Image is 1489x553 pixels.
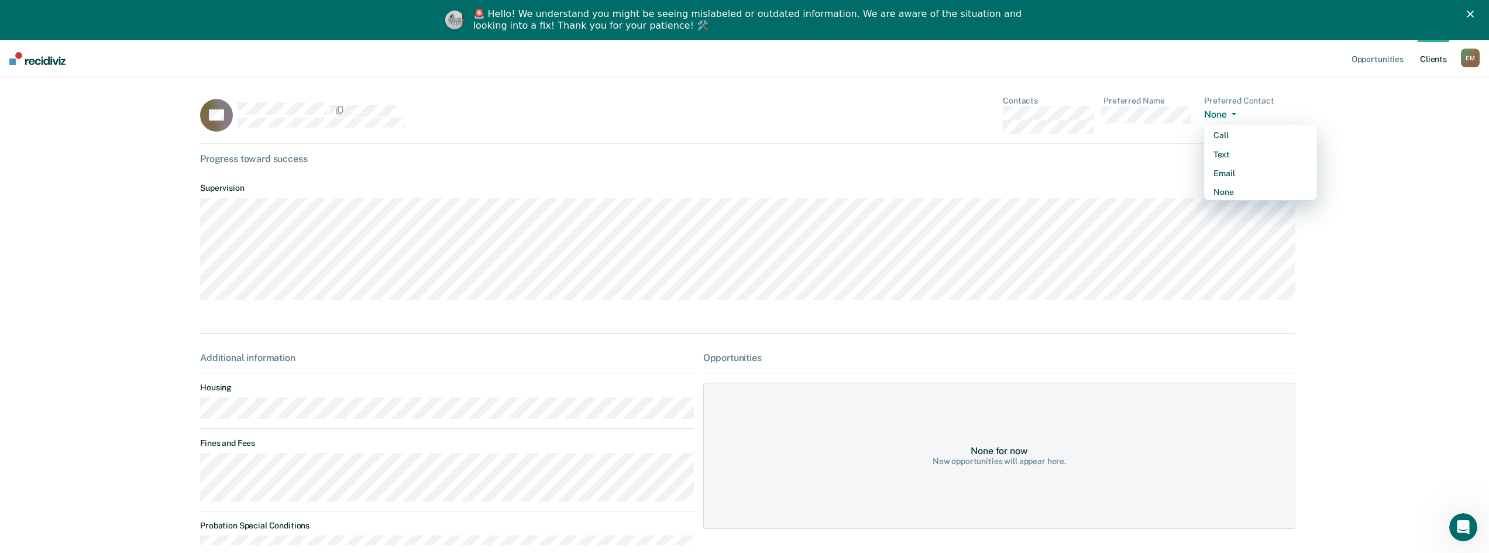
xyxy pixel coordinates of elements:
[971,445,1027,456] div: None for now
[200,438,694,448] dt: Fines and Fees
[1213,169,1308,178] div: Email
[1461,49,1480,67] div: E M
[1103,96,1195,106] dt: Preferred Name
[200,352,694,363] div: Additional information
[703,352,1295,363] div: Opportunities
[1213,130,1308,140] div: Call
[1003,96,1094,106] dt: Contacts
[1204,109,1240,122] button: None
[1349,40,1406,77] a: Opportunities
[445,11,464,29] img: Profile image for Kim
[1467,11,1478,18] div: Close
[1418,40,1449,77] a: Clients
[200,183,1295,193] dt: Supervision
[1213,150,1308,160] div: Text
[1204,96,1295,106] dt: Preferred Contact
[9,52,66,65] img: Recidiviz
[933,456,1066,466] div: New opportunities will appear here.
[1461,49,1480,67] button: EM
[200,153,1295,164] div: Progress toward success
[1449,513,1477,541] iframe: Intercom live chat
[200,521,694,531] dt: Probation Special Conditions
[1213,187,1308,197] div: None
[200,383,694,393] dt: Housing
[473,8,1026,32] div: 🚨 Hello! We understand you might be seeing mislabeled or outdated information. We are aware of th...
